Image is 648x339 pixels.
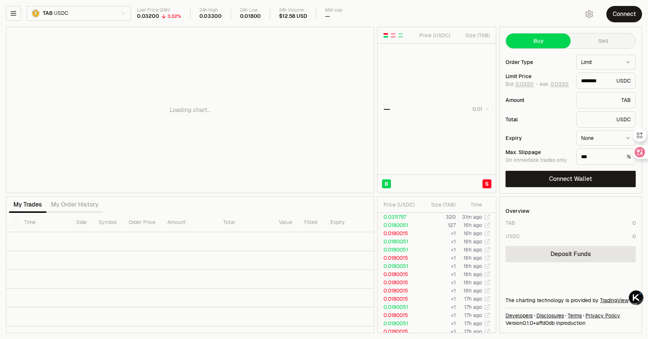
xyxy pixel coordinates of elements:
td: 0.0180051 [378,237,421,246]
td: <1 [421,295,456,303]
div: $12.58 USD [279,13,307,20]
time: 31m ago [462,214,482,220]
td: 0.0180015 [378,311,421,319]
div: Last Price (24h) [137,7,181,13]
a: Disclosures [536,312,564,319]
td: <1 [421,270,456,278]
time: 17h ago [464,328,482,335]
div: 24h Volume [279,7,307,13]
div: On immediate trades only [506,157,570,164]
div: TAB [506,219,515,227]
time: 16h ago [463,263,482,269]
td: <1 [421,327,456,336]
button: Show Buy and Sell Orders [383,32,389,38]
time: 16h ago [463,271,482,278]
div: The charting technology is provided by [506,297,636,304]
time: 17h ago [464,312,482,319]
time: 17h ago [464,304,482,310]
button: Show Buy Orders Only [398,32,404,38]
span: S [485,180,489,188]
div: Price ( USDC ) [417,32,450,39]
td: 0.0180051 [378,262,421,270]
td: 320 [421,213,456,221]
div: % [576,148,636,165]
td: 0.0180015 [378,270,421,278]
div: Expiry [506,135,570,141]
button: Select all [12,220,18,226]
td: 0.0180051 [378,319,421,327]
td: <1 [421,278,456,287]
button: Sell [571,33,635,48]
div: TAB [576,92,636,108]
time: 16h ago [463,222,482,228]
td: 0.0180015 [378,287,421,295]
button: 0.0320 [515,81,534,87]
button: Limit [576,55,636,70]
div: Limit Price [506,74,570,79]
div: Max. Slippage [506,150,570,155]
time: 17h ago [464,295,482,302]
td: <1 [421,237,456,246]
button: My Trades [9,197,46,212]
th: Time [18,213,70,232]
div: 0 [632,233,636,240]
a: TradingView [600,297,629,304]
div: USDC [506,233,520,240]
td: <1 [421,229,456,237]
span: USDC [54,10,68,17]
th: Order Price [123,213,161,232]
td: <1 [421,262,456,270]
time: 16h ago [463,238,482,245]
div: USDC [576,111,636,128]
p: Loading chart... [170,106,211,115]
div: Size ( TAB ) [457,32,490,39]
div: Size ( TAB ) [427,201,456,208]
a: Privacy Policy [586,312,620,319]
div: — [325,13,330,20]
div: 24h Low [240,7,261,13]
td: 0.0180015 [378,229,421,237]
th: Total [217,213,273,232]
time: 16h ago [463,246,482,253]
td: <1 [421,319,456,327]
span: Ask [539,81,569,88]
button: 0.01 [470,105,490,113]
div: 0.03200 [137,13,159,20]
div: 24h High [199,7,222,13]
td: <1 [421,246,456,254]
img: TAB.png [32,9,40,17]
td: 0.0180051 [378,246,421,254]
span: TAB [43,10,52,17]
div: Total [506,117,570,122]
div: Price ( USDC ) [384,201,420,208]
th: Amount [161,213,217,232]
button: None [576,131,636,145]
time: 16h ago [463,255,482,261]
button: Show Sell Orders Only [390,32,396,38]
div: 3.02% [167,13,181,19]
button: Buy [506,33,571,48]
div: Overview [506,207,530,215]
td: <1 [421,254,456,262]
div: Time [462,201,482,208]
td: 0.0180015 [378,278,421,287]
th: Symbol [93,213,123,232]
div: 0.01800 [240,13,261,20]
th: Side [70,213,93,232]
div: Mkt cap [325,7,342,13]
time: 16h ago [463,279,482,286]
td: 0.0180015 [378,295,421,303]
span: Bid - [506,81,538,88]
td: <1 [421,287,456,295]
div: — [384,104,390,114]
div: Amount [506,97,570,103]
a: Developers [506,312,533,319]
a: Terms [568,312,582,319]
div: Order Type [506,60,570,65]
button: Connect Wallet [506,171,636,187]
button: 0.0320 [550,81,569,87]
time: 16h ago [463,230,482,237]
time: 16h ago [463,287,482,294]
button: My Order History [46,197,103,212]
th: Value [273,213,298,232]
